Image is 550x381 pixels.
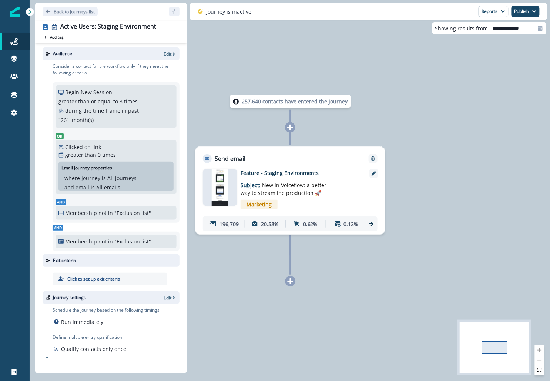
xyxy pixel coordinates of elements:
[43,7,98,16] button: Go back
[58,97,118,105] p: greater than or equal to
[435,24,488,32] p: Showing results from
[65,143,101,151] p: Clicked on link
[107,174,137,182] p: All journeys
[122,107,139,115] p: in past
[219,95,362,108] div: 257,640 contacts have entered the journey
[215,154,245,163] p: Send email
[65,209,97,217] p: Membership
[164,51,171,57] p: Edit
[344,220,359,228] p: 0.12%
[98,238,113,245] p: not in
[65,151,96,159] p: greater than
[91,183,95,191] p: is
[53,334,128,341] p: Define multiple entry qualification
[65,238,97,245] p: Membership
[212,169,228,206] img: email asset unavailable
[98,209,113,217] p: not in
[58,116,69,124] p: " 26 "
[261,220,279,228] p: 20.58%
[61,165,112,171] p: Email journey properties
[60,23,156,31] div: Active Users: Staging Environment
[114,209,164,217] p: "Exclusion list"
[242,97,348,105] p: 257,640 contacts have entered the journey
[120,97,123,105] p: 3
[164,295,177,301] button: Edit
[241,169,359,177] p: Feature - Staging Environments
[241,200,278,209] span: Marketing
[96,183,120,191] p: All emails
[124,97,138,105] p: times
[53,294,86,301] p: Journey settings
[61,345,126,353] p: Qualify contacts only once
[72,116,94,124] p: month(s)
[114,238,164,245] p: "Exclusion list"
[164,295,171,301] p: Edit
[53,50,72,57] p: Audience
[64,183,89,191] p: and email
[53,225,63,231] span: And
[56,133,64,139] span: Or
[67,276,120,282] p: Click to set up exit criteria
[53,307,160,314] p: Schedule the journey based on the following timings
[43,34,65,40] button: Add tag
[102,151,116,159] p: times
[53,257,76,264] p: Exit criteria
[303,220,318,228] p: 0.62%
[479,6,509,17] button: Reports
[164,51,177,57] button: Edit
[65,88,112,96] p: Begin New Session
[195,146,385,235] div: Send emailRemoveemail asset unavailableFeature - Staging EnvironmentsSubject: New in Voiceflow: a...
[98,151,101,159] p: 0
[54,9,95,15] p: Back to journeys list
[535,355,544,365] button: zoom out
[206,8,251,16] p: Journey is inactive
[241,182,326,196] span: New in Voiceflow: a better way to streamline production 🚀
[367,156,379,161] button: Remove
[102,174,106,182] p: is
[64,174,100,182] p: where journey
[56,199,66,205] span: And
[53,63,180,76] p: Consider a contact for the workflow only if they meet the following criteria
[50,35,63,39] p: Add tag
[10,7,20,17] img: Inflection
[169,7,180,16] button: sidebar collapse toggle
[535,365,544,375] button: fit view
[65,107,120,115] p: during the time frame
[241,177,333,197] p: Subject:
[61,318,103,326] p: Run immediately
[512,6,540,17] button: Publish
[219,220,239,228] p: 196,709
